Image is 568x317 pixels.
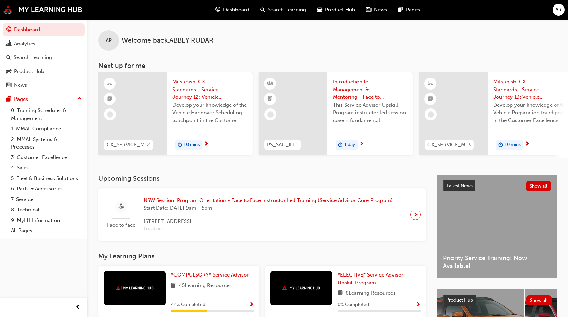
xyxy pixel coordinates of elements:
[6,96,11,103] span: pages-icon
[14,81,27,89] div: News
[374,6,387,14] span: News
[268,6,306,14] span: Search Learning
[427,141,471,149] span: CX_SERVICE_M13
[346,289,396,298] span: 8 Learning Resources
[75,303,81,312] span: prev-icon
[144,225,393,233] span: Location
[526,295,552,305] button: Show all
[553,4,565,16] button: AR
[249,301,254,309] button: Show Progress
[14,68,44,75] div: Product Hub
[6,69,11,75] span: car-icon
[312,3,361,17] a: car-iconProduct Hub
[171,282,176,290] span: book-icon
[338,141,343,150] span: duration-icon
[8,194,85,205] a: 7. Service
[443,180,551,191] a: Latest NewsShow all
[144,197,393,204] span: NSW Session: Program Orientation - Face to Face Instructor Led Training (Service Advisor Core Pro...
[3,79,85,92] a: News
[106,37,112,45] span: AR
[6,55,11,61] span: search-icon
[172,101,247,125] span: Develop your knowledge of the Vehicle Handover Scheduling touchpoint in the Customer Excellence (...
[259,72,413,155] a: PS_SAU_ILT1Introduction to Management & Mentoring - Face to Face Instructor Led Training (Service...
[171,272,249,278] span: *COMPULSORY* Service Advisor
[493,101,568,125] span: Develop your knowledge of the Vehicle Preparation touchpoint in the Customer Excellence (CX) Serv...
[6,82,11,89] span: news-icon
[443,295,552,306] a: Product HubShow all
[98,252,426,260] h3: My Learning Plans
[555,6,562,14] span: AR
[338,271,421,286] a: *ELECTIVE* Service Advisor Upskill Program
[446,297,473,303] span: Product Hub
[3,37,85,50] a: Analytics
[14,95,28,103] div: Pages
[104,194,421,236] a: Face to faceNSW Session: Program Orientation - Face to Face Instructor Led Training (Service Advi...
[338,301,369,309] span: 0 % Completed
[122,37,214,45] span: Welcome back , ABBEY RUDAR
[6,27,11,33] span: guage-icon
[107,141,150,149] span: CX_SERVICE_M12
[249,302,254,308] span: Show Progress
[392,3,425,17] a: pages-iconPages
[3,65,85,78] a: Product Hub
[8,163,85,173] a: 4. Sales
[282,286,320,290] img: mmal
[493,78,568,101] span: Mitsubishi CX Standards - Service Journey 13: Vehicle Preparation
[119,202,124,211] span: sessionType_FACE_TO_FACE-icon
[3,22,85,93] button: DashboardAnalyticsSearch LearningProduct HubNews
[3,51,85,64] a: Search Learning
[447,183,473,189] span: Latest News
[437,175,557,278] a: Latest NewsShow allPriority Service Training: Now Available!
[107,111,113,118] span: learningRecordVerb_NONE-icon
[8,204,85,215] a: 8. Technical
[526,181,552,191] button: Show all
[3,93,85,106] button: Pages
[443,254,551,270] span: Priority Service Training: Now Available!
[107,79,112,88] span: learningResourceType_ELEARNING-icon
[415,302,421,308] span: Show Progress
[171,271,252,279] a: *COMPULSORY* Service Advisor
[116,286,154,290] img: mmal
[3,23,85,36] a: Dashboard
[268,79,273,88] span: learningResourceType_INSTRUCTOR_LED-icon
[428,111,434,118] span: learningRecordVerb_NONE-icon
[8,105,85,124] a: 0. Training Schedules & Management
[366,5,371,14] span: news-icon
[144,218,393,225] span: [STREET_ADDRESS]
[325,6,355,14] span: Product Hub
[338,289,343,298] span: book-icon
[172,78,247,101] span: Mitsubishi CX Standards - Service Journey 12: Vehicle Handover Scheduling
[268,95,273,104] span: booktick-icon
[144,204,393,212] span: Start Date: [DATE] 9am - 5pm
[413,210,418,220] span: next-icon
[267,111,274,118] span: learningRecordVerb_NONE-icon
[8,184,85,194] a: 6. Parts & Accessories
[267,141,298,149] span: PS_SAU_ILT1
[204,141,209,148] span: next-icon
[171,301,205,309] span: 44 % Completed
[338,272,403,286] span: *ELECTIVE* Service Advisor Upskill Program
[359,141,364,148] span: next-icon
[8,134,85,152] a: 2. MMAL Systems & Processes
[3,5,82,14] img: mmal
[428,95,433,104] span: booktick-icon
[179,282,232,290] span: 45 Learning Resources
[14,54,52,61] div: Search Learning
[178,141,182,150] span: duration-icon
[333,101,408,125] span: This Service Advisor Upskill Program instructor led session covers fundamental management styles ...
[210,3,255,17] a: guage-iconDashboard
[6,41,11,47] span: chart-icon
[498,141,503,150] span: duration-icon
[415,301,421,309] button: Show Progress
[215,5,220,14] span: guage-icon
[361,3,392,17] a: news-iconNews
[398,5,403,14] span: pages-icon
[223,6,249,14] span: Dashboard
[14,40,35,48] div: Analytics
[333,78,408,101] span: Introduction to Management & Mentoring - Face to Face Instructor Led Training (Service Advisor Up...
[260,5,265,14] span: search-icon
[184,141,200,149] span: 10 mins
[77,95,82,104] span: up-icon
